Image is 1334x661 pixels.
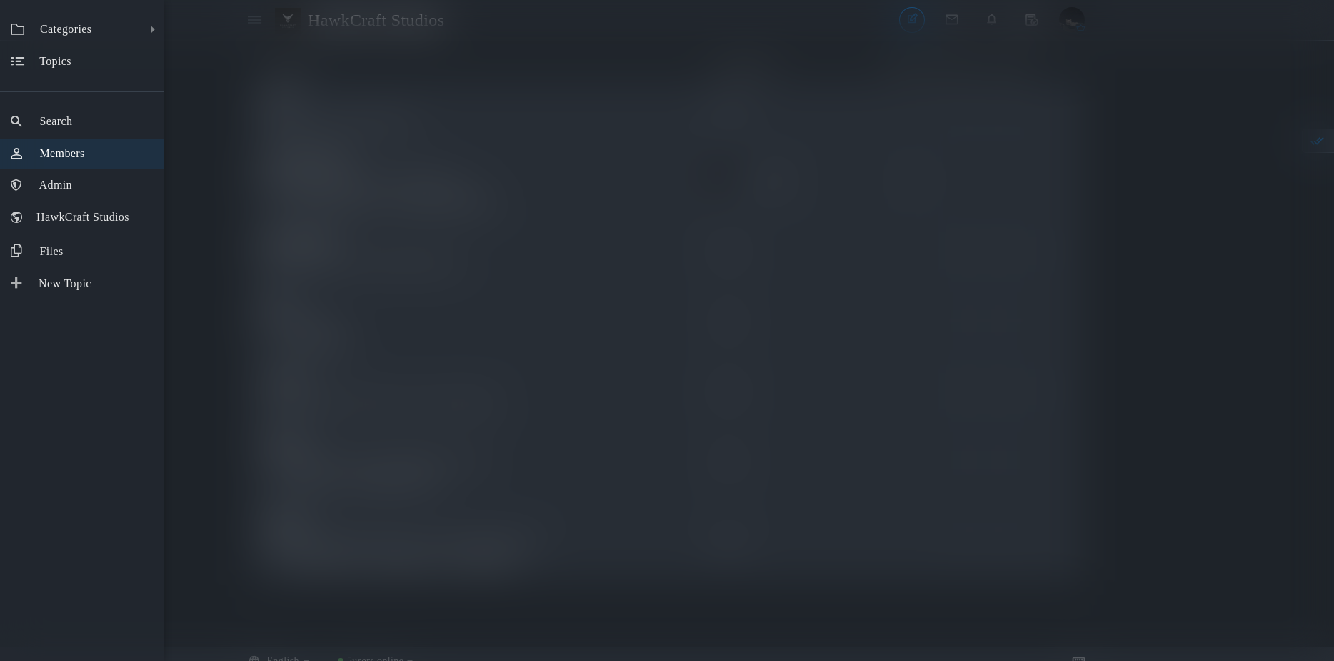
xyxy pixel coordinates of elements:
[39,147,84,159] span: Members
[40,23,91,35] span: Categories
[39,55,71,67] span: Topics
[39,115,72,127] span: Search
[36,211,129,223] span: HawkCraft Studios
[39,277,91,289] span: New Topic
[39,245,63,257] span: Files
[39,179,72,191] span: Admin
